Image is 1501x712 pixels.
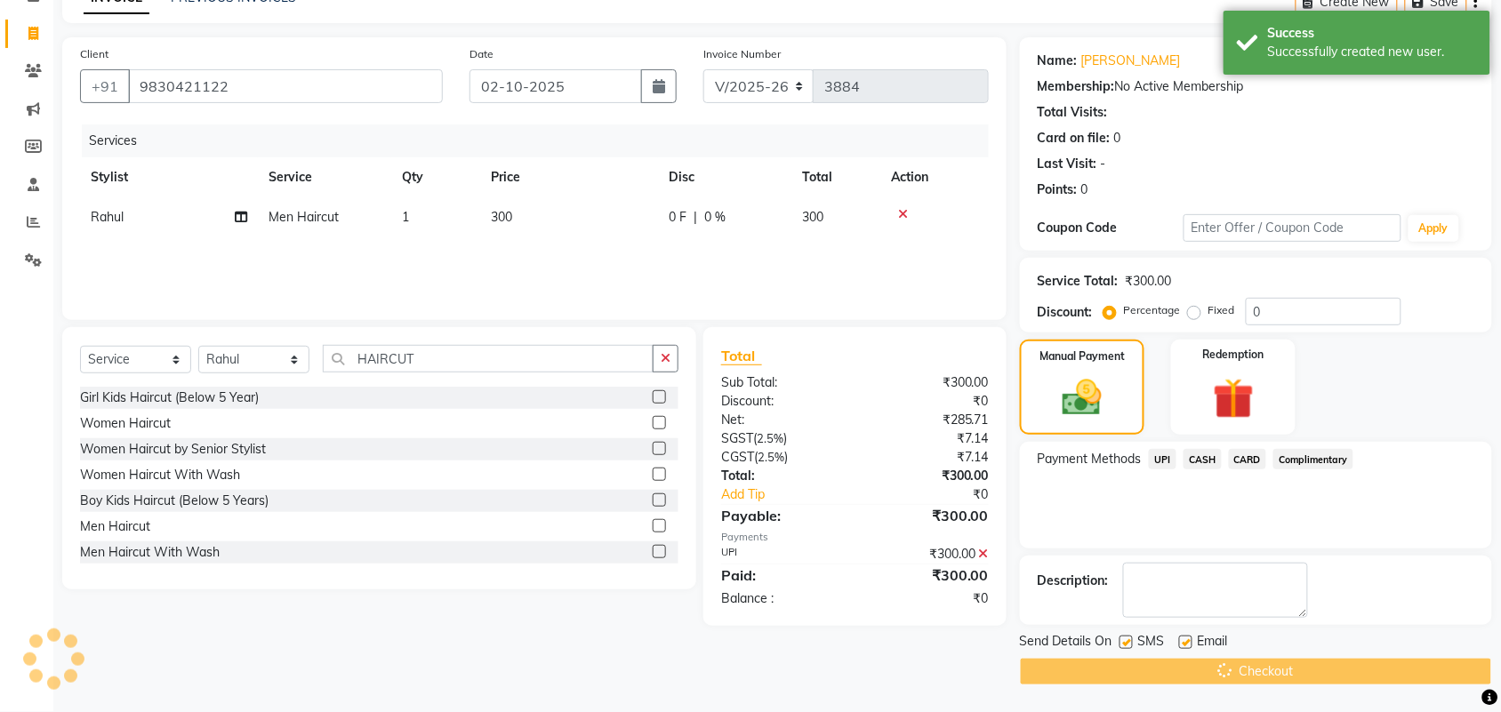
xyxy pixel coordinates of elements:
[1038,129,1111,148] div: Card on file:
[855,505,1002,526] div: ₹300.00
[1038,77,1474,96] div: No Active Membership
[80,492,269,510] div: Boy Kids Haircut (Below 5 Years)
[802,209,823,225] span: 300
[855,564,1002,586] div: ₹300.00
[708,448,855,467] div: ( )
[708,589,855,608] div: Balance :
[1268,24,1477,43] div: Success
[128,69,443,103] input: Search by Name/Mobile/Email/Code
[1038,180,1078,199] div: Points:
[1200,373,1267,424] img: _gift.svg
[879,485,1002,504] div: ₹0
[82,124,1002,157] div: Services
[758,450,784,464] span: 2.5%
[1138,632,1165,654] span: SMS
[323,345,654,372] input: Search or Scan
[880,157,989,197] th: Action
[480,157,658,197] th: Price
[855,448,1002,467] div: ₹7.14
[1020,632,1112,654] span: Send Details On
[855,373,1002,392] div: ₹300.00
[1038,77,1115,96] div: Membership:
[1038,52,1078,70] div: Name:
[80,46,108,62] label: Client
[1268,43,1477,61] div: Successfully created new user.
[80,543,220,562] div: Men Haircut With Wash
[80,388,259,407] div: Girl Kids Haircut (Below 5 Year)
[1184,214,1401,242] input: Enter Offer / Coupon Code
[1038,155,1097,173] div: Last Visit:
[1198,632,1228,654] span: Email
[721,430,753,446] span: SGST
[708,429,855,448] div: ( )
[704,208,726,227] span: 0 %
[1149,449,1176,469] span: UPI
[721,449,754,465] span: CGST
[757,431,783,445] span: 2.5%
[708,411,855,429] div: Net:
[708,545,855,564] div: UPI
[855,545,1002,564] div: ₹300.00
[708,373,855,392] div: Sub Total:
[708,392,855,411] div: Discount:
[1409,215,1459,242] button: Apply
[1038,572,1109,590] div: Description:
[708,485,879,504] a: Add Tip
[1039,348,1125,364] label: Manual Payment
[721,530,989,545] div: Payments
[855,392,1002,411] div: ₹0
[80,466,240,484] div: Women Haircut With Wash
[703,46,781,62] label: Invoice Number
[80,69,130,103] button: +91
[269,209,339,225] span: Men Haircut
[80,157,258,197] th: Stylist
[402,209,409,225] span: 1
[1038,303,1093,322] div: Discount:
[658,157,791,197] th: Disc
[258,157,391,197] th: Service
[1081,52,1181,70] a: [PERSON_NAME]
[1273,449,1353,469] span: Complimentary
[1124,302,1181,318] label: Percentage
[80,440,266,459] div: Women Haircut by Senior Stylist
[855,467,1002,485] div: ₹300.00
[1203,347,1264,363] label: Redemption
[1081,180,1088,199] div: 0
[791,157,880,197] th: Total
[1208,302,1235,318] label: Fixed
[470,46,494,62] label: Date
[1038,272,1119,291] div: Service Total:
[708,505,855,526] div: Payable:
[1126,272,1172,291] div: ₹300.00
[1229,449,1267,469] span: CARD
[855,429,1002,448] div: ₹7.14
[1114,129,1121,148] div: 0
[855,589,1002,608] div: ₹0
[855,411,1002,429] div: ₹285.71
[491,209,512,225] span: 300
[721,347,762,365] span: Total
[708,564,855,586] div: Paid:
[1038,103,1108,122] div: Total Visits:
[708,467,855,485] div: Total:
[1184,449,1222,469] span: CASH
[1038,219,1184,237] div: Coupon Code
[391,157,480,197] th: Qty
[1038,450,1142,468] span: Payment Methods
[1050,375,1114,420] img: _cash.svg
[80,517,150,536] div: Men Haircut
[694,208,697,227] span: |
[80,414,171,433] div: Women Haircut
[91,209,124,225] span: Rahul
[1101,155,1106,173] div: -
[669,208,686,227] span: 0 F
